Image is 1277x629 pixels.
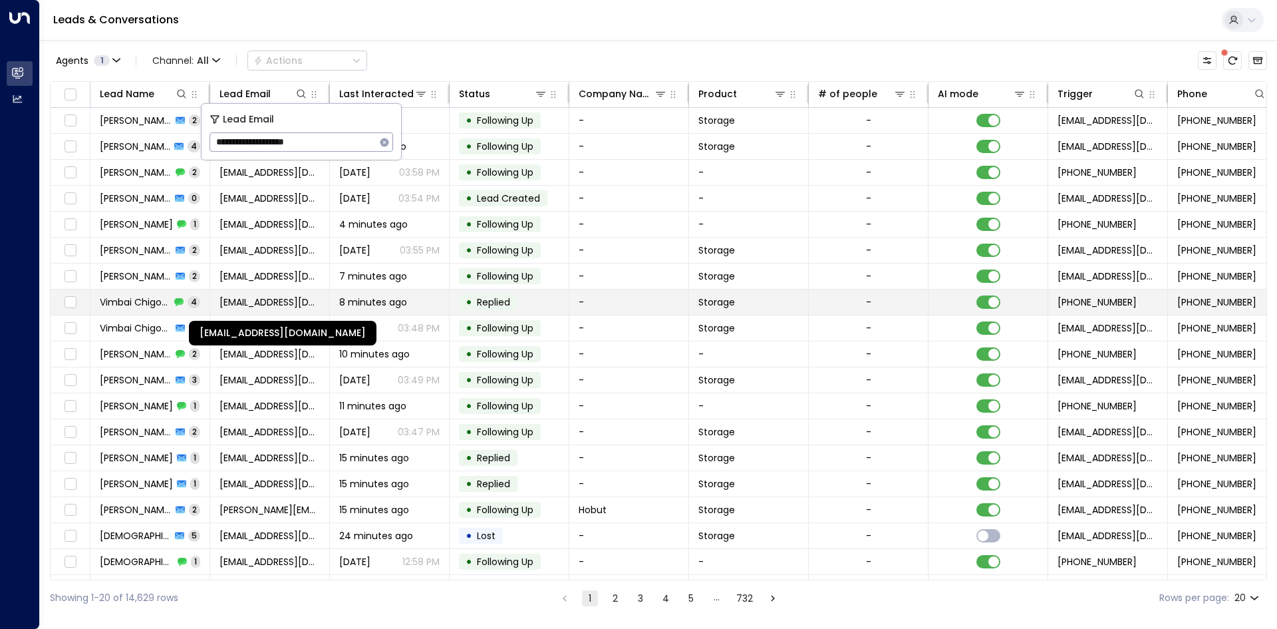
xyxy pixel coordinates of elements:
span: mike.collins@hobut.co.uk [219,503,320,517]
span: sgtdtaylor2ts@gmail.com [219,192,320,205]
div: Product [698,86,737,102]
span: 1 [190,218,200,230]
td: - [569,134,689,159]
span: +447765180065 [1177,140,1256,153]
span: Following Up [477,244,533,257]
div: • [466,421,472,443]
td: - [569,419,689,445]
span: leads@space-station.co.uk [1058,503,1158,517]
span: Toggle select row [62,346,78,363]
span: Storage [698,425,735,439]
span: +447449312756 [1177,321,1256,335]
button: Actions [247,51,367,71]
button: Agents1 [50,51,125,70]
td: - [569,186,689,211]
span: 2 [189,504,200,515]
span: Following Up [477,140,533,153]
span: Toggle select row [62,372,78,389]
span: Lead Email [223,112,274,127]
span: Following Up [477,166,533,179]
span: Following Up [477,373,533,387]
span: Storage [698,296,735,309]
div: • [466,447,472,469]
span: Toggle select row [62,216,78,233]
button: Go to page 732 [734,590,756,606]
button: Go to page 2 [607,590,623,606]
span: leads@space-station.co.uk [1058,192,1158,205]
div: Lead Name [100,86,154,102]
span: +447449312756 [1177,296,1256,309]
div: AI mode [938,86,978,102]
div: Lead Email [219,86,308,102]
button: Channel:All [147,51,225,70]
span: Toggle select row [62,112,78,129]
span: libbyharrold@outlook.com [219,451,320,465]
span: 3 [189,374,200,385]
div: - [866,244,871,257]
div: - [866,114,871,127]
td: - [569,264,689,289]
span: Cristian Teoreanu [100,555,174,568]
span: 15 minutes ago [339,451,409,465]
div: - [866,529,871,542]
span: Toggle select row [62,450,78,467]
span: 15 minutes ago [339,477,409,491]
div: - [866,321,871,335]
div: • [466,239,472,262]
div: - [866,140,871,153]
span: Michael Harris [100,477,173,491]
span: Toggle select row [62,476,78,493]
span: +447530931151 [1058,218,1137,231]
span: leads@space-station.co.uk [1058,270,1158,283]
span: Oct 02, 2025 [339,373,370,387]
span: +447780438934 [1177,425,1256,439]
span: Storage [698,451,735,465]
span: Storage [698,114,735,127]
span: David TAYLOR [100,166,172,179]
span: jh_interiors@outlook.com [219,399,320,413]
span: 2 [189,426,200,437]
span: +447765180065 [1177,166,1256,179]
div: Lead Name [100,86,188,102]
div: # of people [818,86,877,102]
div: - [866,477,871,491]
span: Vimbai Chigodo [100,321,172,335]
span: Toggle select row [62,554,78,570]
span: Toggle select row [62,528,78,544]
span: All [197,55,209,66]
td: - [569,549,689,574]
span: Toggle select row [62,138,78,155]
span: Toggle select row [62,502,78,519]
td: - [569,471,689,497]
div: • [466,343,472,365]
div: • [466,473,472,495]
td: - [569,238,689,263]
td: - [569,212,689,237]
span: 2 [189,348,200,359]
td: - [689,186,809,211]
span: teoreanucristian@gmail.com [219,529,320,542]
span: +447738245930 [1058,347,1137,361]
span: +447449312756 [1058,296,1137,309]
span: Oct 02, 2025 [339,555,370,568]
span: Jake Holden [100,425,172,439]
div: • [466,550,472,573]
span: Emily Trimble [100,451,173,465]
span: +447530931151 [1177,244,1256,257]
div: - [866,399,871,413]
span: Andrew McLaren [100,270,172,283]
span: Storage [698,321,735,335]
span: Storage [698,244,735,257]
span: Following Up [477,503,533,517]
div: • [466,317,472,339]
div: • [466,109,472,132]
span: leads@space-station.co.uk [1058,114,1158,127]
span: Replied [477,477,510,491]
span: +447780438934 [1058,399,1137,413]
label: Rows per page: [1159,591,1229,605]
span: asmclaren22@gmail.com [219,270,320,283]
span: David TAYLOR [100,192,171,205]
a: Leads & Conversations [53,12,179,27]
p: 12:58 PM [402,555,440,568]
span: +447530931151 [1177,218,1256,231]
